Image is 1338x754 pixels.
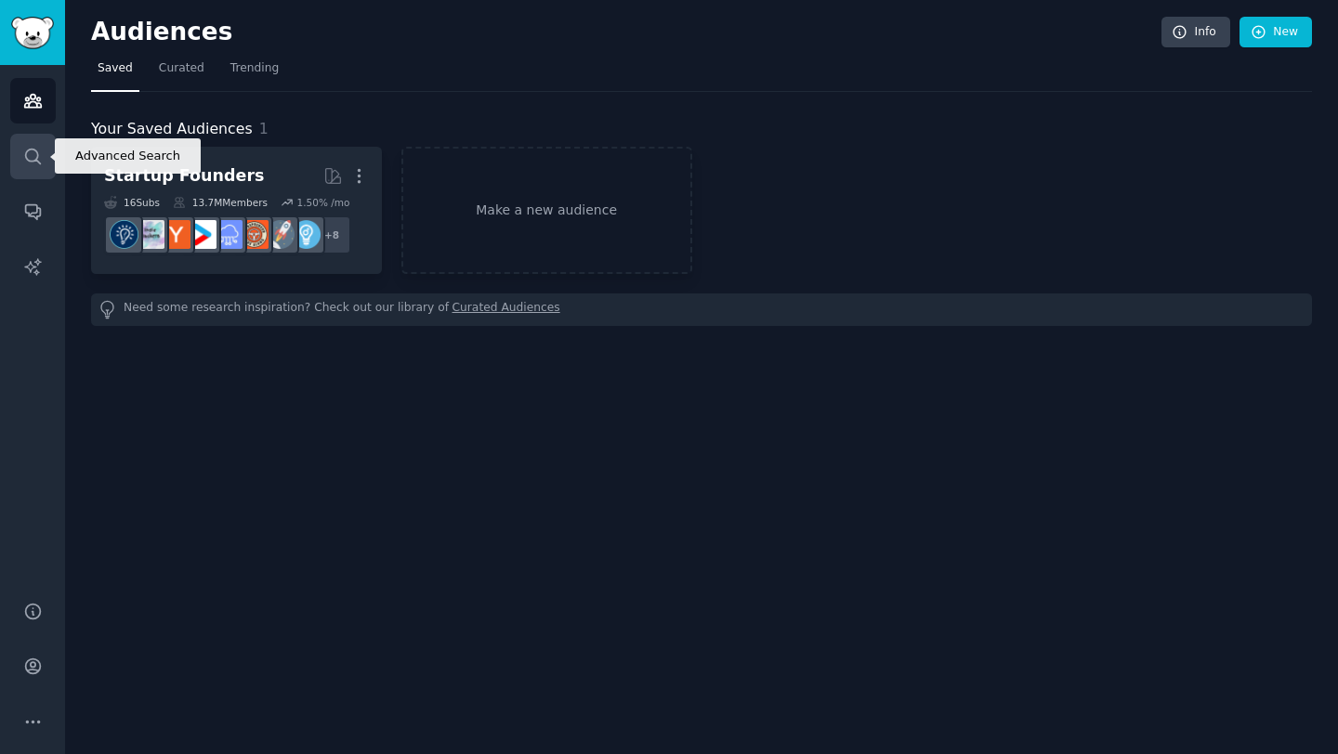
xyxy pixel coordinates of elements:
img: Entrepreneur [292,220,321,249]
img: Entrepreneurship [110,220,138,249]
span: 1 [259,120,269,137]
span: Your Saved Audiences [91,118,253,141]
img: SaaS [214,220,243,249]
img: ycombinator [162,220,190,249]
a: Info [1161,17,1230,48]
span: Trending [230,60,279,77]
a: Make a new audience [401,147,692,274]
a: Trending [224,54,285,92]
a: Startup Founders16Subs13.7MMembers1.50% /mo+8EntrepreneurstartupsEntrepreneurRideAlongSaaSstartup... [91,147,382,274]
a: Saved [91,54,139,92]
div: + 8 [312,215,351,254]
img: EntrepreneurRideAlong [240,220,269,249]
span: Curated [159,60,204,77]
img: indiehackers [136,220,164,249]
div: Startup Founders [104,164,264,188]
h2: Audiences [91,18,1161,47]
span: Saved [98,60,133,77]
div: 16 Sub s [104,196,160,209]
img: startups [266,220,295,249]
img: GummySearch logo [11,17,54,49]
a: New [1240,17,1312,48]
img: startup [188,220,216,249]
a: Curated Audiences [453,300,560,319]
div: 1.50 % /mo [296,196,349,209]
div: 13.7M Members [173,196,268,209]
a: Curated [152,54,211,92]
div: Need some research inspiration? Check out our library of [91,293,1312,326]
